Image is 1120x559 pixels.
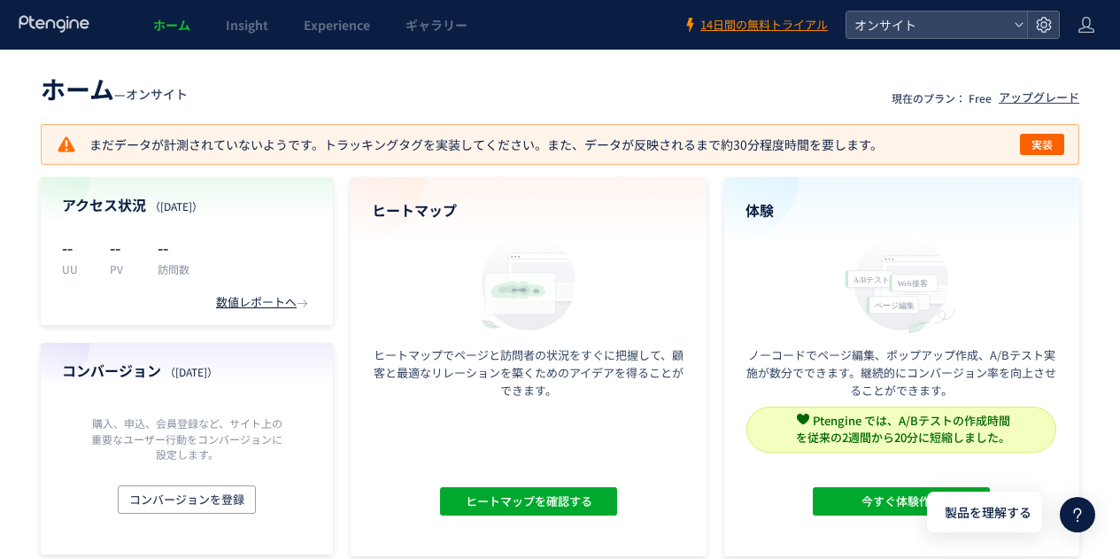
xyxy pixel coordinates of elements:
span: Ptengine では、A/Bテストの作成時間 を従来の2週間から20分に短縮しました。 [796,412,1010,446]
h4: 体験 [745,200,1059,221]
div: アップグレード [999,89,1079,106]
p: 訪問数 [158,261,189,276]
img: home_experience_onbo_jp-C5-EgdA0.svg [837,231,966,335]
span: ホーム [153,16,190,34]
button: 今すぐ体験作成 [813,487,990,516]
p: 現在のプラン： Free [892,90,992,105]
p: PV [110,261,136,276]
span: 製品を理解する [945,503,1031,522]
p: -- [62,233,89,261]
span: 14日間の無料トライアル [700,17,828,34]
a: 14日間の無料トライアル [683,17,828,34]
span: ホーム [41,71,114,106]
span: Experience [304,16,370,34]
h4: ヒートマップ [372,200,685,221]
button: コンバージョンを登録 [118,485,256,514]
p: -- [110,233,136,261]
h4: アクセス状況 [62,195,312,215]
button: 実装 [1020,134,1064,155]
div: — [41,71,188,106]
div: 数値レポートへ [216,294,312,311]
p: 購入、申込、会員登録など、サイト上の重要なユーザー行動をコンバージョンに設定します。 [87,415,287,461]
span: ギャラリー [406,16,467,34]
span: （[DATE]） [150,198,203,214]
span: ヒートマップを確認する [465,487,591,516]
p: UU [62,261,89,276]
p: ノーコードでページ編集、ポップアップ作成、A/Bテスト実施が数分でできます。継続的にコンバージョン率を向上させることができます。 [745,346,1059,400]
h4: コンバージョン [62,361,312,381]
p: -- [158,233,189,261]
span: 実装 [1031,134,1053,155]
img: svg+xml,%3c [797,413,809,425]
span: （[DATE]） [165,364,218,379]
p: ヒートマップでページと訪問者の状況をすぐに把握して、顧客と最適なリレーションを築くためのアイデアを得ることができます。 [372,346,685,400]
span: 今すぐ体験作成 [861,487,942,516]
span: オンサイト [849,12,1007,38]
span: コンバージョンを登録 [129,485,244,514]
p: まだデータが計測されていないようです。トラッキングタグを実装してください。また、データが反映されるまで約30分程度時間を要します。 [56,134,883,155]
button: ヒートマップを確認する [440,487,617,516]
span: Insight [226,16,268,34]
span: オンサイト [126,85,188,103]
